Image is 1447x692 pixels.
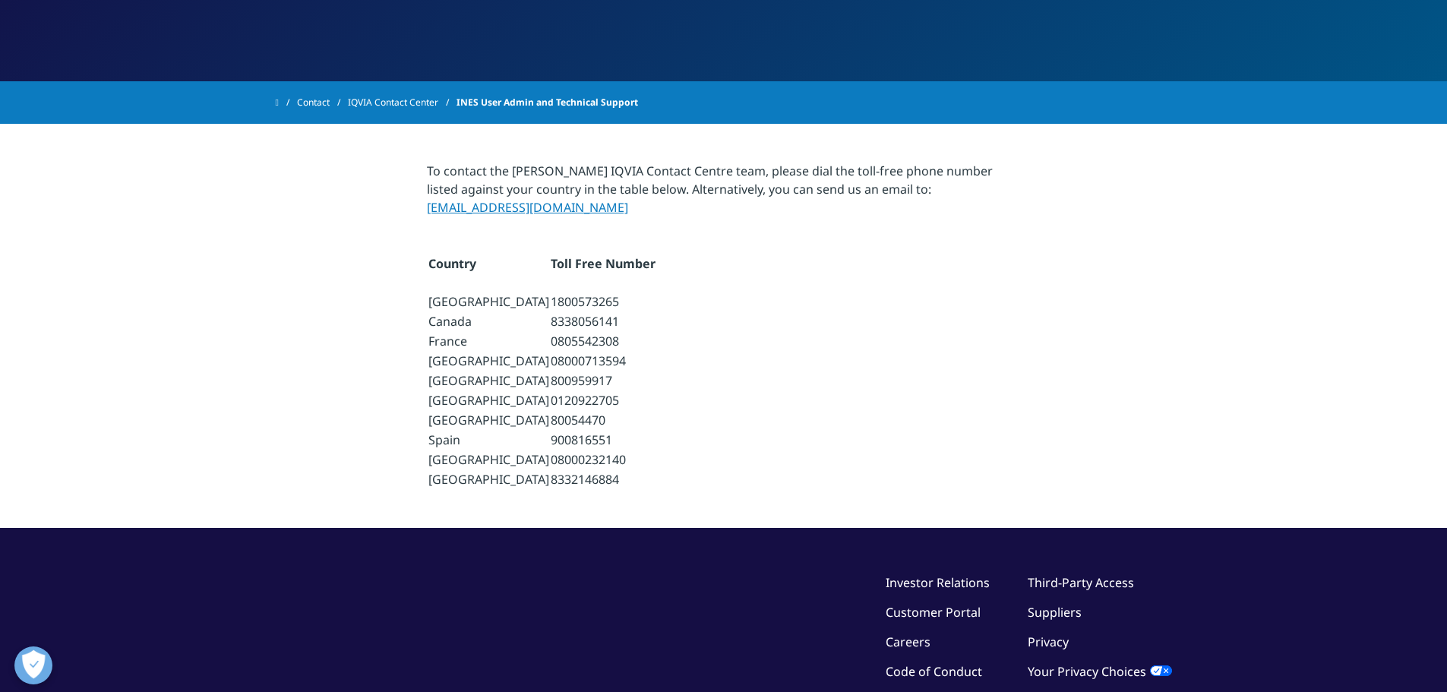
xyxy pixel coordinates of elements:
[551,292,656,311] td: 1800573265
[1028,604,1082,621] a: Suppliers
[428,450,549,469] td: [GEOGRAPHIC_DATA]
[551,411,656,429] td: 80054470
[428,312,549,330] td: Canada
[1028,574,1134,591] a: Third-Party Access
[886,634,930,650] a: Careers
[428,254,549,291] th: Country
[428,292,549,311] td: [GEOGRAPHIC_DATA]
[551,352,656,370] td: 08000713594
[551,470,656,488] td: 8332146884
[428,470,549,488] td: [GEOGRAPHIC_DATA]
[428,332,549,350] td: France
[428,391,549,409] td: [GEOGRAPHIC_DATA]
[428,371,549,390] td: [GEOGRAPHIC_DATA]
[14,646,52,684] button: Open Preferences
[886,663,982,680] a: Code of Conduct
[1028,634,1069,650] a: Privacy
[348,89,457,116] a: IQVIA Contact Center
[428,431,549,449] td: Spain
[1028,663,1172,680] a: Your Privacy Choices
[457,89,638,116] span: INES User Admin and Technical Support
[428,411,549,429] td: [GEOGRAPHIC_DATA]
[551,450,656,469] td: 08000232140
[551,254,656,291] th: Toll Free Number
[551,312,656,330] td: 8338056141
[427,162,1020,226] p: To contact the [PERSON_NAME] IQVIA Contact Centre team, please dial the toll-free phone number li...
[428,352,549,370] td: [GEOGRAPHIC_DATA]
[886,604,981,621] a: Customer Portal
[886,574,990,591] a: Investor Relations
[297,89,348,116] a: Contact
[551,391,656,409] td: 0120922705
[551,431,656,449] td: 900816551
[427,199,628,216] a: [EMAIL_ADDRESS][DOMAIN_NAME]
[551,332,656,350] td: 0805542308
[551,371,656,390] td: 800959917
